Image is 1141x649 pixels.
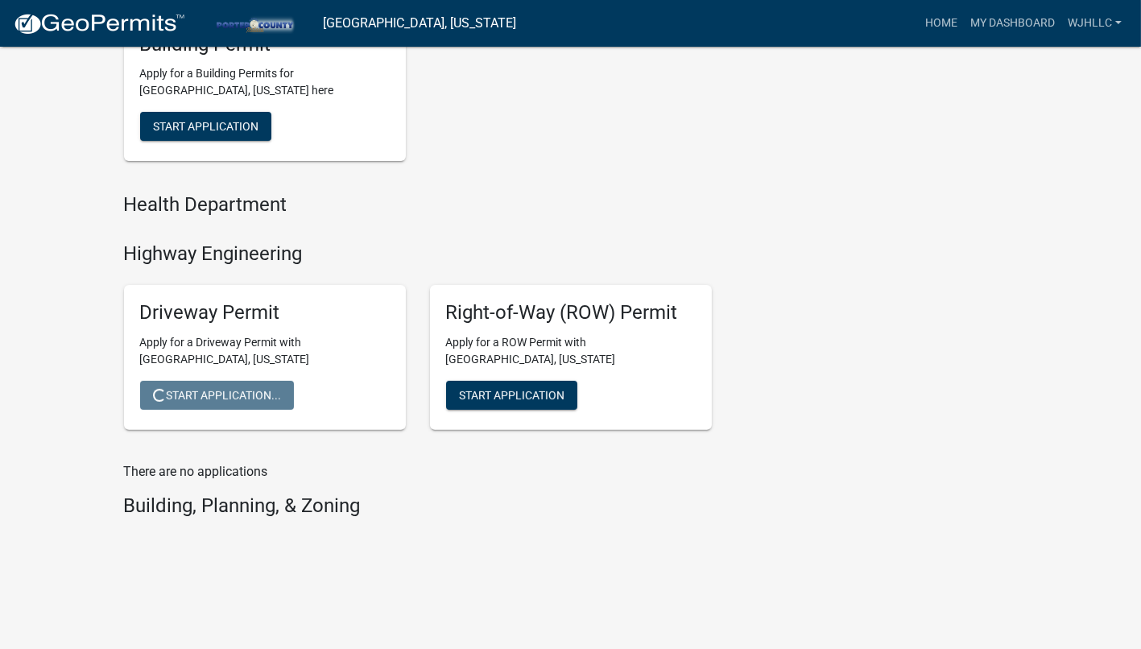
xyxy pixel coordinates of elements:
[1061,8,1128,39] a: WJHLLC
[919,8,964,39] a: Home
[459,388,564,401] span: Start Application
[140,334,390,368] p: Apply for a Driveway Permit with [GEOGRAPHIC_DATA], [US_STATE]
[124,242,712,266] h4: Highway Engineering
[446,381,577,410] button: Start Application
[964,8,1061,39] a: My Dashboard
[124,193,712,217] h4: Health Department
[153,120,258,133] span: Start Application
[140,301,390,324] h5: Driveway Permit
[140,112,271,141] button: Start Application
[140,65,390,99] p: Apply for a Building Permits for [GEOGRAPHIC_DATA], [US_STATE] here
[140,381,294,410] button: Start Application...
[198,12,310,34] img: Porter County, Indiana
[124,494,712,518] h4: Building, Planning, & Zoning
[446,301,696,324] h5: Right-of-Way (ROW) Permit
[323,10,516,37] a: [GEOGRAPHIC_DATA], [US_STATE]
[124,462,712,482] p: There are no applications
[153,388,281,401] span: Start Application...
[446,334,696,368] p: Apply for a ROW Permit with [GEOGRAPHIC_DATA], [US_STATE]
